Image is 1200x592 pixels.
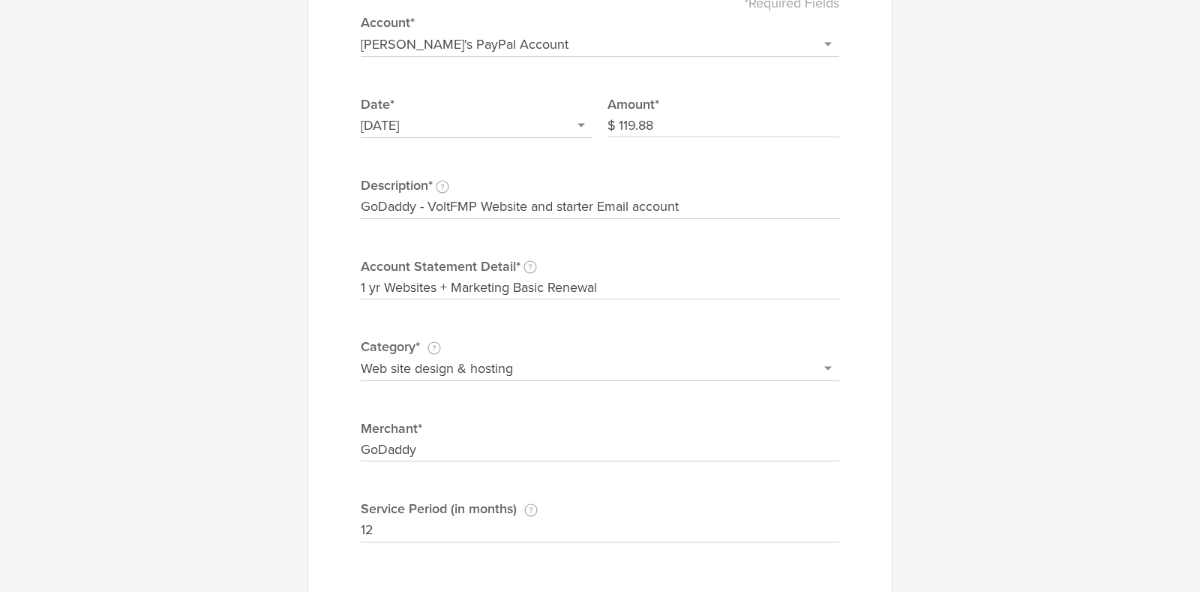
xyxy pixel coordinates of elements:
[361,518,839,542] input: Enter a number of months for services rendered
[361,176,839,195] label: Description
[361,13,839,32] label: Account*
[361,195,839,219] input: Enter a description of the transaction
[361,499,839,518] label: Service Period (in months)
[361,257,839,276] label: Account Statement Detail
[607,114,619,138] div: $
[361,276,839,300] input: Enter the details as they appear on your account statement
[1125,520,1200,592] iframe: Chat Widget
[607,95,839,114] label: Amount
[361,438,839,462] input: Add merchant
[619,114,839,138] input: 0.00
[361,337,839,356] label: Category*
[361,95,592,114] label: Date*
[361,114,592,138] input: Select date
[361,419,839,438] label: Merchant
